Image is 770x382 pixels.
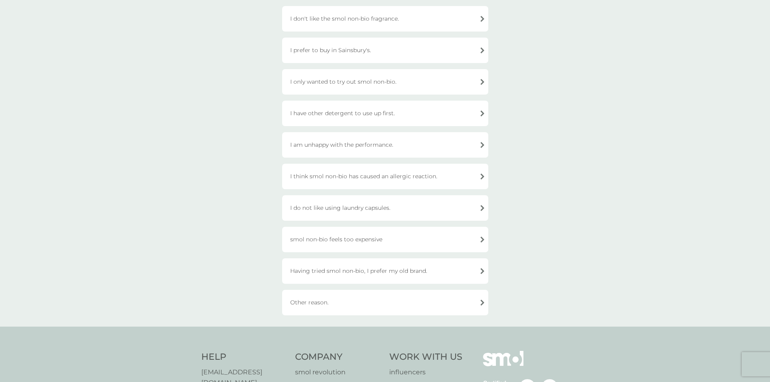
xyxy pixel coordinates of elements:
[282,227,488,252] div: smol non-bio feels too expensive
[282,195,488,221] div: I do not like using laundry capsules.
[282,258,488,284] div: Having tried smol non-bio, I prefer my old brand.
[389,367,462,378] a: influencers
[282,38,488,63] div: I prefer to buy in Sainsbury's.
[282,132,488,158] div: I am unhappy with the performance.
[201,351,287,363] h4: Help
[295,367,381,378] a: smol revolution
[389,351,462,363] h4: Work With Us
[282,6,488,32] div: I don't like the smol non-bio fragrance.
[282,69,488,95] div: I only wanted to try out smol non-bio.
[282,101,488,126] div: I have other detergent to use up first.
[282,164,488,189] div: I think smol non-bio has caused an allergic reaction.
[295,351,381,363] h4: Company
[483,351,523,378] img: smol
[282,290,488,315] div: Other reason.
